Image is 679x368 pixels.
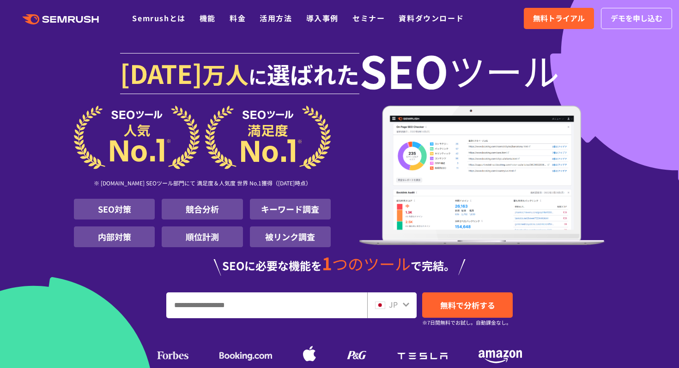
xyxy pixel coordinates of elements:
li: 内部対策 [74,226,155,247]
a: 活用方法 [260,12,292,24]
span: 万人 [202,57,249,90]
li: 被リンク調査 [250,226,331,247]
span: 無料で分析する [440,299,495,311]
a: 資料ダウンロード [399,12,464,24]
span: JP [389,299,398,310]
span: 1 [322,250,332,275]
a: 無料で分析する [422,292,513,318]
span: で完結。 [411,257,455,273]
input: URL、キーワードを入力してください [167,293,367,318]
small: ※7日間無料でお試し。自動課金なし。 [422,318,511,327]
span: 選ばれた [267,57,359,90]
a: 無料トライアル [524,8,594,29]
span: つのツール [332,252,411,275]
span: [DATE] [120,54,202,91]
a: 導入事例 [306,12,339,24]
a: Semrushとは [132,12,185,24]
li: SEO対策 [74,199,155,220]
a: セミナー [352,12,385,24]
a: 機能 [200,12,216,24]
span: に [249,63,267,89]
span: 無料トライアル [533,12,585,24]
span: SEO [359,52,449,89]
li: 順位計測 [162,226,242,247]
li: 競合分析 [162,199,242,220]
a: デモを申し込む [601,8,672,29]
li: キーワード調査 [250,199,331,220]
div: SEOに必要な機能を [74,255,605,276]
div: ※ [DOMAIN_NAME] SEOツール部門にて 満足度＆人気度 世界 No.1獲得（[DATE]時点） [74,169,331,199]
span: ツール [449,52,559,89]
a: 料金 [230,12,246,24]
span: デモを申し込む [611,12,662,24]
